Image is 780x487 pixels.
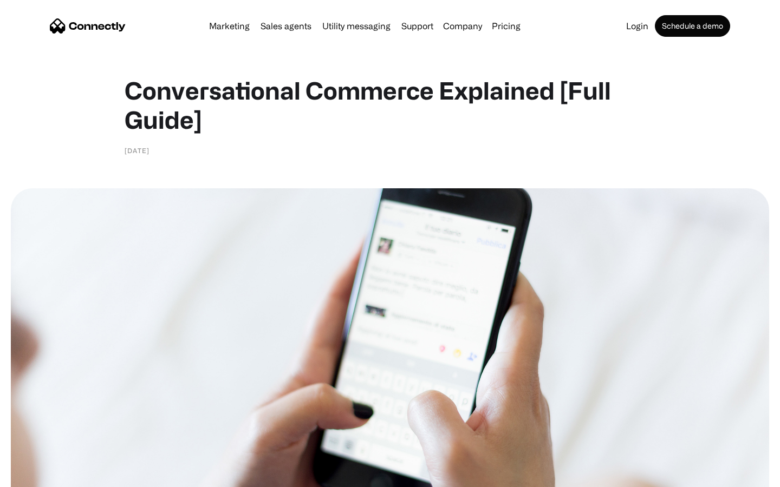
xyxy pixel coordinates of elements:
a: Pricing [487,22,525,30]
a: Schedule a demo [655,15,730,37]
div: [DATE] [125,145,149,156]
aside: Language selected: English [11,468,65,483]
a: Support [397,22,438,30]
a: Utility messaging [318,22,395,30]
a: Login [622,22,653,30]
a: Marketing [205,22,254,30]
div: Company [440,18,485,34]
div: Company [443,18,482,34]
ul: Language list [22,468,65,483]
h1: Conversational Commerce Explained [Full Guide] [125,76,655,134]
a: home [50,18,126,34]
a: Sales agents [256,22,316,30]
